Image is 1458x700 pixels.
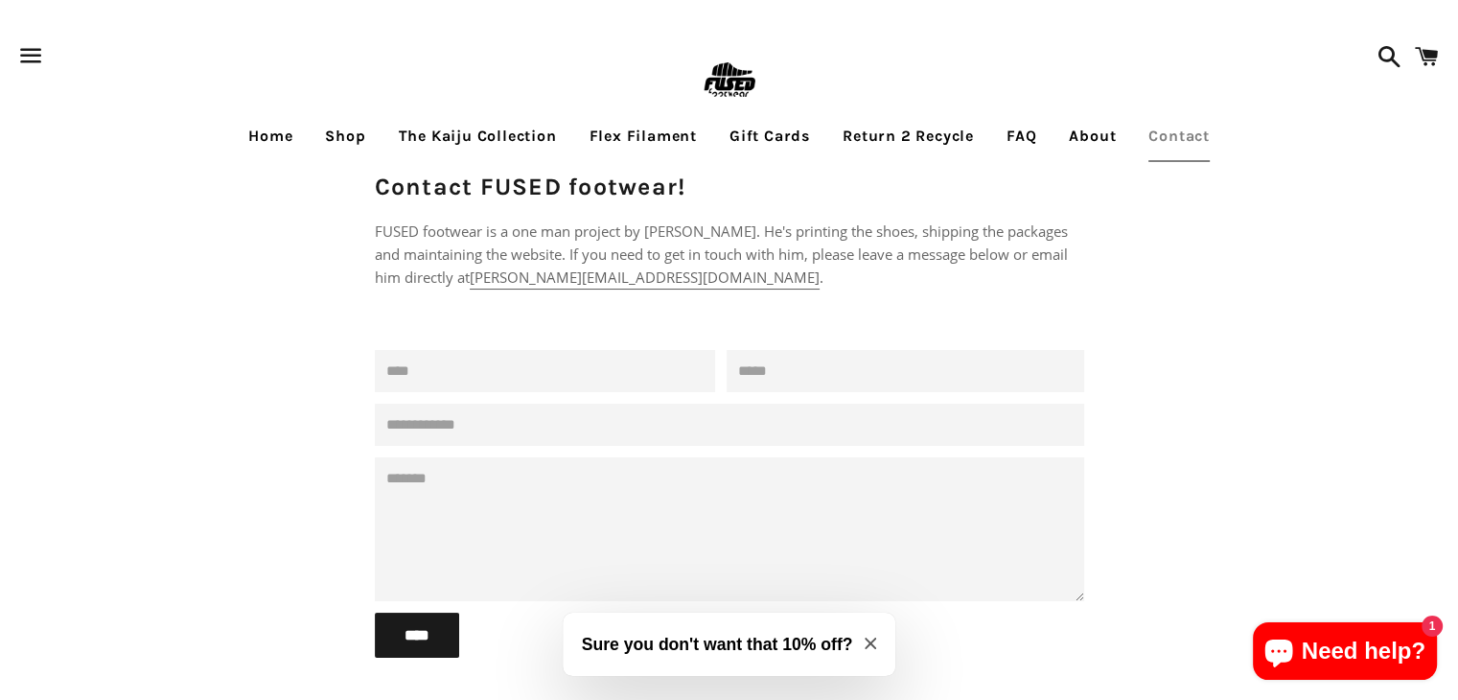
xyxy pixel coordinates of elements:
img: FUSEDfootwear [698,50,760,112]
a: Home [234,112,307,160]
a: Gift Cards [715,112,824,160]
h1: Contact FUSED footwear! [375,170,1084,203]
a: Shop [311,112,380,160]
a: The Kaiju Collection [384,112,571,160]
a: [PERSON_NAME][EMAIL_ADDRESS][DOMAIN_NAME] [470,268,820,290]
a: About [1054,112,1130,160]
inbox-online-store-chat: Shopify online store chat [1247,622,1443,685]
a: Contact [1134,112,1224,160]
a: Flex Filament [575,112,711,160]
a: FAQ [992,112,1051,160]
p: FUSED footwear is a one man project by [PERSON_NAME]. He's printing the shoes, shipping the packa... [375,220,1084,289]
a: Return 2 Recycle [828,112,988,160]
